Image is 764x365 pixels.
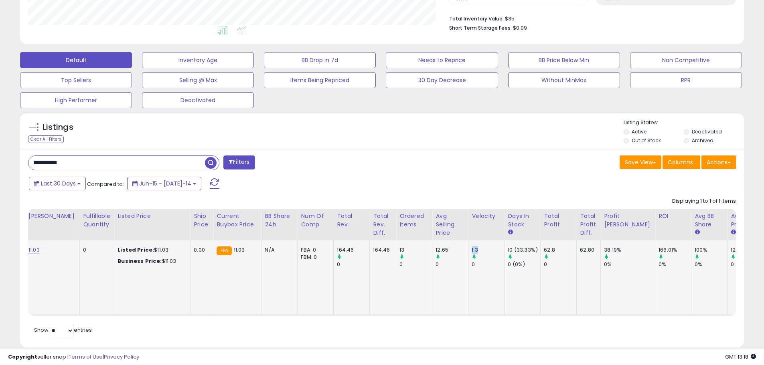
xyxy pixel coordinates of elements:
[15,258,110,268] div: Rate your conversation
[668,158,693,166] span: Columns
[118,246,154,254] b: Listed Price:
[20,52,132,68] button: Default
[695,212,724,229] div: Avg BB Share
[20,92,132,108] button: High Performer
[731,261,763,268] div: 0
[695,246,727,254] div: 100%
[580,212,597,237] div: Total Profit Diff.
[337,212,366,229] div: Total Rev.
[373,246,390,254] div: 164.46
[127,177,201,190] button: Jun-15 - [DATE]-14
[126,3,141,18] button: Home
[83,246,108,254] div: 0
[449,13,730,23] li: $35
[13,193,120,201] div: It's back!
[436,246,468,254] div: 12.65
[139,179,191,188] span: Jun-15 - [DATE]-14
[13,129,125,153] div: I'm working on adding the SKU back in to Seller Snap now. I will update you once it's available.
[399,212,429,229] div: Ordered Items
[701,155,736,169] button: Actions
[508,52,620,68] button: BB Price Below Min
[28,212,76,220] div: [PERSON_NAME]
[39,8,64,14] h1: Support
[118,212,187,220] div: Listed Price
[301,212,330,229] div: Num of Comp.
[13,201,120,209] div: Have a great day team!
[508,72,620,88] button: Without MinMax
[449,24,512,31] b: Short Term Storage Fees:
[69,353,103,361] a: Terms of Use
[23,4,36,17] img: Profile image for Support
[13,18,125,66] div: I'll add this ASIN back in to Seller Snap for you [DATE] but in the future if you need to add mor...
[19,273,30,284] span: Terrible
[194,246,207,254] div: 0.00
[83,212,111,229] div: Fulfillable Quantity
[264,52,376,68] button: BB Drop in 7d
[234,246,245,254] span: 11.03
[13,117,125,125] div: Hey Team,
[265,246,291,254] div: N/A
[28,135,64,143] div: Clear All Filters
[29,177,86,190] button: Last 30 Days
[57,273,68,284] span: OK
[337,261,369,268] div: 0
[301,254,327,261] div: FBM: 0
[472,212,501,220] div: Velocity
[725,353,756,361] span: 2025-08-14 13:18 GMT
[6,77,154,113] div: Team says…
[604,261,655,268] div: 0%
[513,24,527,32] span: $0.09
[6,164,154,188] div: Team says…
[659,246,691,254] div: 166.01%
[580,246,594,254] div: 62.80
[731,246,763,254] div: 12.67
[630,52,742,68] button: Non Competitive
[101,164,154,182] div: Got it, thanks.
[265,212,294,229] div: BB Share 24h.
[20,72,132,88] button: Top Sellers
[6,250,154,307] div: Support says…
[632,137,661,144] label: Out of Stock
[624,119,744,127] p: Listing States:
[141,3,155,18] div: Close
[43,122,73,133] h5: Listings
[108,169,148,177] div: Got it, thanks.
[436,212,465,237] div: Avg Selling Price
[508,261,540,268] div: 0 (0%)
[104,353,139,361] a: Privacy Policy
[731,212,760,229] div: Avg Win Price
[41,179,76,188] span: Last 30 Days
[692,128,722,135] label: Deactivated
[87,180,124,188] span: Compared to:
[6,113,132,157] div: Hey Team,I'm working on adding the SKU back in to Seller Snap now. I will update you once it's av...
[142,52,254,68] button: Inventory Age
[386,72,498,88] button: 30 Day Decrease
[142,72,254,88] button: Selling @ Max
[62,94,148,102] div: Thank you for your help.
[695,229,699,236] small: Avg BB Share.
[62,82,148,90] div: I understand [PERSON_NAME],
[6,188,154,250] div: Britney says…
[544,212,573,229] div: Total Profit
[544,261,576,268] div: 0
[436,261,468,268] div: 0
[5,3,20,18] button: go back
[399,246,432,254] div: 13
[264,72,376,88] button: Items Being Repriced
[632,128,646,135] label: Active
[449,15,504,22] b: Total Inventory Value:
[8,353,139,361] div: seller snap | |
[76,273,87,284] span: Great
[6,113,154,164] div: Britney says…
[301,246,327,254] div: FBA: 0
[217,246,231,255] small: FBA
[118,257,162,265] b: Business Price:
[28,246,40,254] a: 11.03
[118,246,184,254] div: $11.03
[659,212,688,220] div: ROI
[630,72,742,88] button: RPR
[399,261,432,268] div: 0
[34,326,92,334] span: Show: entries
[663,155,700,169] button: Columns
[620,155,661,169] button: Save View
